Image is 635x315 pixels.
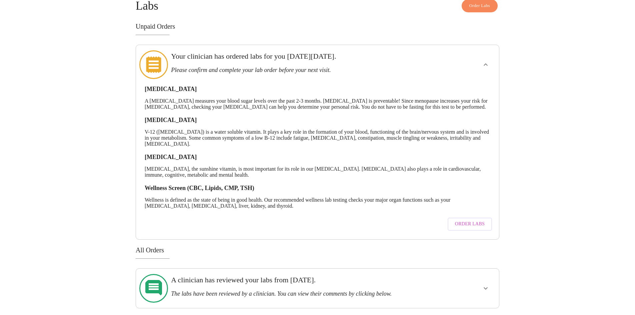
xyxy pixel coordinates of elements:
h3: [MEDICAL_DATA] [145,117,490,124]
h3: [MEDICAL_DATA] [145,154,490,161]
a: Order Labs [446,214,494,234]
button: show more [478,57,494,73]
p: Wellness is defined as the state of being in good health. Our recommended wellness lab testing ch... [145,197,490,209]
h3: Please confirm and complete your lab order before your next visit. [171,67,429,74]
p: [MEDICAL_DATA], the sunshine vitamin, is most important for its role in our [MEDICAL_DATA]. [MEDI... [145,166,490,178]
p: V-12 ([MEDICAL_DATA]) is a water soluble vitamin. It plays a key role in the formation of your bl... [145,129,490,147]
h3: The labs have been reviewed by a clinician. You can view their comments by clicking below. [171,290,429,297]
h3: Unpaid Orders [136,23,499,30]
h3: Your clinician has ordered labs for you [DATE][DATE]. [171,52,429,61]
h3: [MEDICAL_DATA] [145,86,490,93]
span: Order Labs [469,2,490,10]
button: show more [478,280,494,296]
button: Order Labs [448,218,492,231]
h3: Wellness Screen (CBC, Lipids, CMP, TSH) [145,185,490,192]
h3: A clinician has reviewed your labs from [DATE]. [171,276,429,284]
h3: All Orders [136,246,499,254]
p: A [MEDICAL_DATA] measures your blood sugar levels over the past 2-3 months. [MEDICAL_DATA] is pre... [145,98,490,110]
span: Order Labs [455,220,485,228]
